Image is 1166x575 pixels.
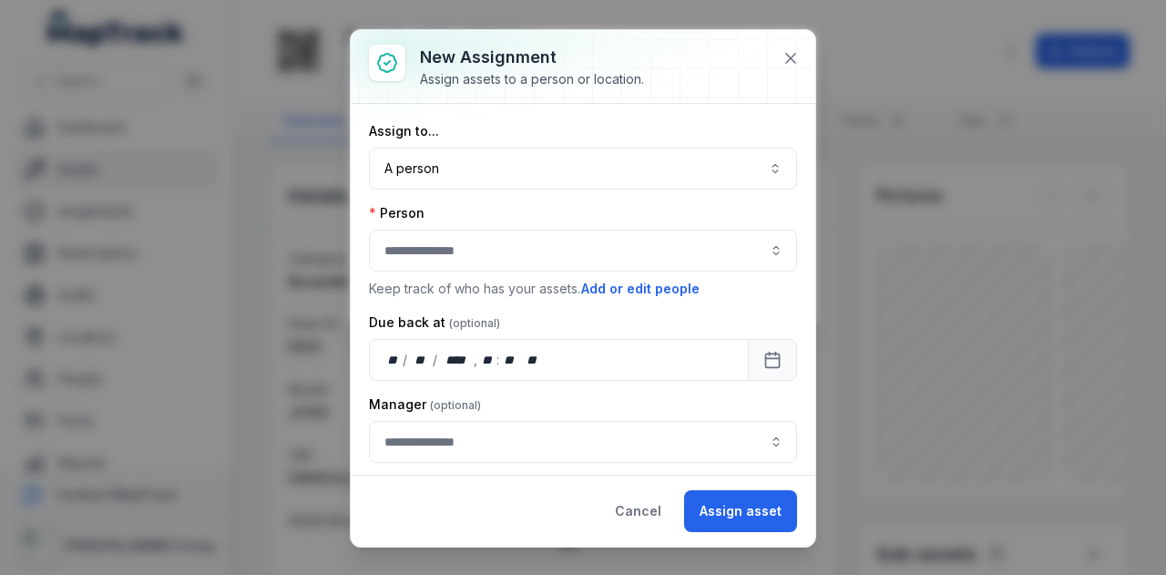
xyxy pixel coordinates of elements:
[599,490,677,532] button: Cancel
[420,70,644,88] div: Assign assets to a person or location.
[479,351,497,369] div: hour,
[403,351,409,369] div: /
[369,122,439,140] label: Assign to...
[580,279,701,299] button: Add or edit people
[369,230,797,272] input: assignment-add:person-label
[384,351,403,369] div: day,
[369,204,424,222] label: Person
[748,339,797,381] button: Calendar
[496,351,501,369] div: :
[369,421,797,463] input: assignment-add:cf[907ad3fd-eed4-49d8-ad84-d22efbadc5a5]-label
[501,351,519,369] div: minute,
[523,351,543,369] div: am/pm,
[369,148,797,190] button: A person
[439,351,473,369] div: year,
[409,351,434,369] div: month,
[474,351,479,369] div: ,
[420,45,644,70] h3: New assignment
[369,279,797,299] p: Keep track of who has your assets.
[369,395,481,414] label: Manager
[684,490,797,532] button: Assign asset
[433,351,439,369] div: /
[369,313,500,332] label: Due back at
